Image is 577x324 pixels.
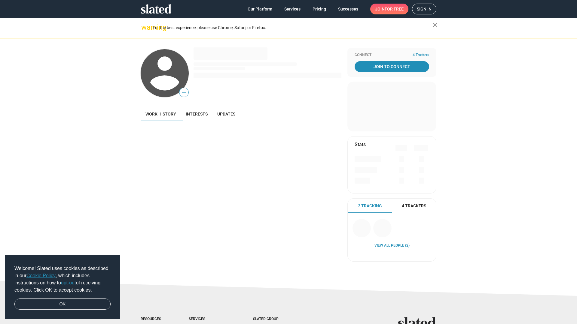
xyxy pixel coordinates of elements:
[374,243,410,248] a: View all People (2)
[402,203,426,209] span: 4 Trackers
[413,53,429,58] span: 4 Trackers
[248,4,272,14] span: Our Platform
[355,61,429,72] a: Join To Connect
[432,21,439,28] mat-icon: close
[153,24,433,32] div: For the best experience, please use Chrome, Safari, or Firefox.
[141,107,181,121] a: Work history
[356,61,428,72] span: Join To Connect
[26,273,56,278] a: Cookie Policy
[145,112,176,116] span: Work history
[284,4,301,14] span: Services
[243,4,277,14] a: Our Platform
[417,4,432,14] span: Sign in
[141,24,148,31] mat-icon: warning
[313,4,326,14] span: Pricing
[5,255,120,319] div: cookieconsent
[385,4,404,14] span: for free
[179,89,188,97] span: —
[186,112,208,116] span: Interests
[355,141,366,148] mat-card-title: Stats
[333,4,363,14] a: Successes
[308,4,331,14] a: Pricing
[189,317,229,322] div: Services
[14,298,111,310] a: dismiss cookie message
[61,280,76,285] a: opt-out
[212,107,240,121] a: Updates
[279,4,305,14] a: Services
[338,4,358,14] span: Successes
[181,107,212,121] a: Interests
[412,4,436,14] a: Sign in
[358,203,382,209] span: 2 Tracking
[375,4,404,14] span: Join
[355,53,429,58] div: Connect
[370,4,408,14] a: Joinfor free
[141,317,165,322] div: Resources
[14,265,111,294] span: Welcome! Slated uses cookies as described in our , which includes instructions on how to of recei...
[253,317,294,322] div: Slated Group
[217,112,235,116] span: Updates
